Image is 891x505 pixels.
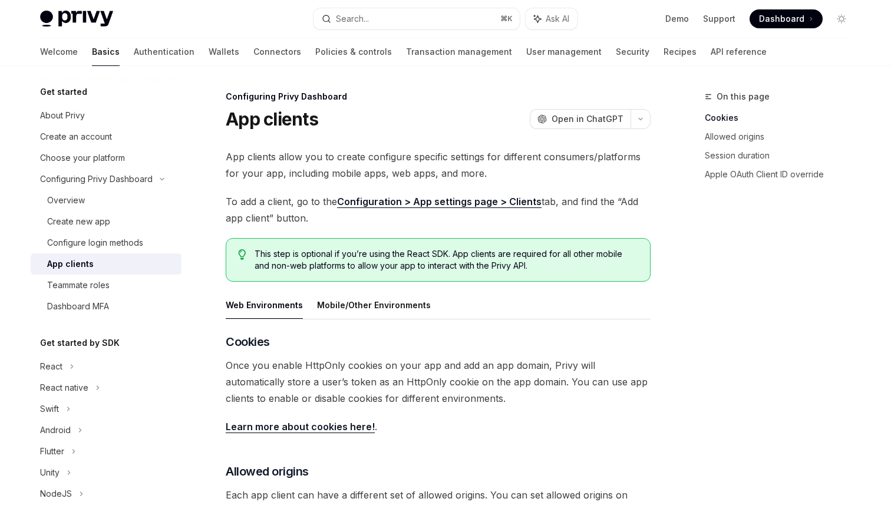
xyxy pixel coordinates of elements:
[253,38,301,66] a: Connectors
[31,126,181,147] a: Create an account
[134,38,194,66] a: Authentication
[40,359,62,374] div: React
[31,232,181,253] a: Configure login methods
[759,13,804,25] span: Dashboard
[750,9,823,28] a: Dashboard
[664,38,697,66] a: Recipes
[226,291,303,319] button: Web Environments
[705,165,860,184] a: Apple OAuth Client ID override
[31,253,181,275] a: App clients
[711,38,767,66] a: API reference
[31,147,181,169] a: Choose your platform
[40,487,72,501] div: NodeJS
[40,444,64,458] div: Flutter
[317,291,431,319] button: Mobile/Other Environments
[703,13,735,25] a: Support
[31,190,181,211] a: Overview
[47,214,110,229] div: Create new app
[705,127,860,146] a: Allowed origins
[832,9,851,28] button: Toggle dark mode
[47,278,110,292] div: Teammate roles
[526,8,577,29] button: Ask AI
[255,248,638,272] span: This step is optional if you’re using the React SDK. App clients are required for all other mobil...
[315,38,392,66] a: Policies & controls
[530,109,631,129] button: Open in ChatGPT
[40,172,153,186] div: Configuring Privy Dashboard
[226,91,651,103] div: Configuring Privy Dashboard
[226,193,651,226] span: To add a client, go to the tab, and find the “Add app client” button.
[47,193,85,207] div: Overview
[226,148,651,181] span: App clients allow you to create configure specific settings for different consumers/platforms for...
[226,357,651,407] span: Once you enable HttpOnly cookies on your app and add an app domain, Privy will automatically stor...
[665,13,689,25] a: Demo
[406,38,512,66] a: Transaction management
[40,336,120,350] h5: Get started by SDK
[552,113,623,125] span: Open in ChatGPT
[47,257,94,271] div: App clients
[209,38,239,66] a: Wallets
[226,108,318,130] h1: App clients
[226,463,309,480] span: Allowed origins
[40,108,85,123] div: About Privy
[616,38,649,66] a: Security
[705,108,860,127] a: Cookies
[40,402,59,416] div: Swift
[337,196,542,208] a: Configuration > App settings page > Clients
[336,12,369,26] div: Search...
[226,421,375,433] a: Learn more about cookies here!
[40,11,113,27] img: light logo
[226,418,651,435] span: .
[500,14,513,24] span: ⌘ K
[47,299,109,313] div: Dashboard MFA
[31,275,181,296] a: Teammate roles
[238,249,246,260] svg: Tip
[546,13,569,25] span: Ask AI
[40,423,71,437] div: Android
[313,8,520,29] button: Search...⌘K
[40,85,87,99] h5: Get started
[92,38,120,66] a: Basics
[40,38,78,66] a: Welcome
[226,334,270,350] span: Cookies
[40,381,88,395] div: React native
[31,105,181,126] a: About Privy
[31,296,181,317] a: Dashboard MFA
[526,38,602,66] a: User management
[705,146,860,165] a: Session duration
[717,90,770,104] span: On this page
[47,236,143,250] div: Configure login methods
[31,211,181,232] a: Create new app
[40,466,60,480] div: Unity
[40,151,125,165] div: Choose your platform
[40,130,112,144] div: Create an account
